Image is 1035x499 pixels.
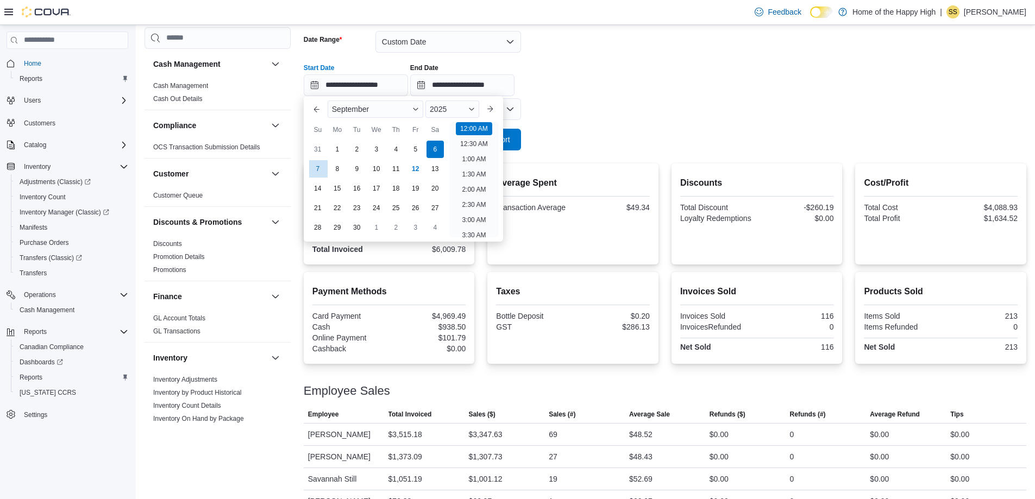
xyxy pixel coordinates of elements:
[348,160,366,178] div: day-9
[20,160,128,173] span: Inventory
[20,74,42,83] span: Reports
[312,285,466,298] h2: Payment Methods
[759,312,833,320] div: 116
[312,245,363,254] strong: Total Invoiced
[387,121,405,138] div: Th
[20,193,66,201] span: Inventory Count
[759,343,833,351] div: 116
[15,356,67,369] a: Dashboards
[20,288,60,301] button: Operations
[20,56,128,70] span: Home
[309,199,327,217] div: day-21
[750,1,805,23] a: Feedback
[710,472,729,485] div: $0.00
[24,59,41,68] span: Home
[870,472,889,485] div: $0.00
[153,168,189,179] h3: Customer
[457,168,490,181] li: 1:30 AM
[153,59,267,70] button: Cash Management
[864,214,938,223] div: Total Profit
[11,190,133,205] button: Inventory Count
[387,141,405,158] div: day-4
[710,410,745,419] span: Refunds ($)
[407,219,424,236] div: day-3
[269,167,282,180] button: Customer
[457,229,490,242] li: 3:30 AM
[11,71,133,86] button: Reports
[940,5,942,18] p: |
[329,180,346,197] div: day-15
[312,312,387,320] div: Card Payment
[145,312,291,342] div: Finance
[15,191,128,204] span: Inventory Count
[24,327,47,336] span: Reports
[15,356,128,369] span: Dashboards
[629,428,653,441] div: $48.52
[20,57,46,70] a: Home
[388,450,422,463] div: $1,373.09
[145,141,291,158] div: Compliance
[864,176,1018,190] h2: Cost/Profit
[20,117,60,130] a: Customers
[407,141,424,158] div: day-5
[629,450,653,463] div: $48.43
[388,472,422,485] div: $1,051.19
[153,414,244,423] span: Inventory On Hand by Package
[304,384,390,397] h3: Employee Sales
[153,191,203,200] span: Customer Queue
[15,191,70,204] a: Inventory Count
[309,121,327,138] div: Su
[575,312,650,320] div: $0.20
[407,199,424,217] div: day-26
[153,415,244,422] a: Inventory On Hand by Package
[24,410,47,419] span: Settings
[759,214,833,223] div: $0.00
[153,143,260,151] a: OCS Transaction Submission Details
[15,371,47,384] a: Reports
[15,371,128,384] span: Reports
[391,312,466,320] div: $4,969.49
[153,217,242,228] h3: Discounts & Promotions
[20,254,82,262] span: Transfers (Classic)
[2,324,133,339] button: Reports
[864,285,1018,298] h2: Products Sold
[790,428,794,441] div: 0
[407,160,424,178] div: day-12
[410,64,438,72] label: End Date
[269,351,282,364] button: Inventory
[24,290,56,299] span: Operations
[348,180,366,197] div: day-16
[426,199,444,217] div: day-27
[20,306,74,314] span: Cash Management
[11,385,133,400] button: [US_STATE] CCRS
[153,401,221,410] span: Inventory Count Details
[949,5,957,18] span: SS
[20,160,55,173] button: Inventory
[15,175,128,188] span: Adjustments (Classic)
[304,64,335,72] label: Start Date
[496,203,570,212] div: Transaction Average
[457,198,490,211] li: 2:30 AM
[11,250,133,266] a: Transfers (Classic)
[943,343,1018,351] div: 213
[153,291,182,302] h3: Finance
[308,100,325,118] button: Previous Month
[759,323,833,331] div: 0
[943,214,1018,223] div: $1,634.52
[680,203,755,212] div: Total Discount
[430,105,447,113] span: 2025
[15,72,128,85] span: Reports
[153,291,267,302] button: Finance
[468,428,502,441] div: $3,347.63
[309,160,327,178] div: day-7
[629,410,670,419] span: Average Sale
[391,323,466,331] div: $938.50
[468,450,502,463] div: $1,307.73
[153,389,242,396] a: Inventory by Product Historical
[710,450,729,463] div: $0.00
[312,333,387,342] div: Online Payment
[790,450,794,463] div: 0
[15,251,86,264] a: Transfers (Classic)
[153,95,203,103] a: Cash Out Details
[269,216,282,229] button: Discounts & Promotions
